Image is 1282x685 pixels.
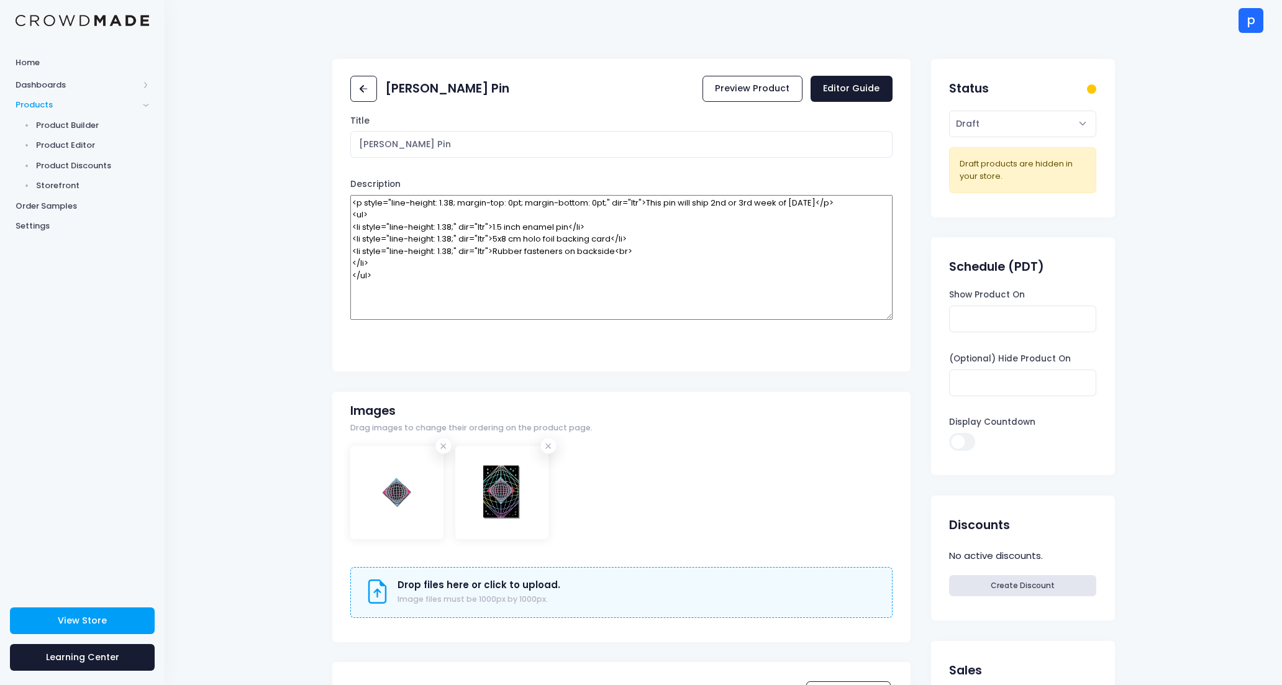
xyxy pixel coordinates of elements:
[949,260,1044,274] h2: Schedule (PDT)
[960,158,1086,182] div: Draft products are hidden in your store.
[16,99,139,111] span: Products
[16,57,149,69] span: Home
[949,518,1010,532] h2: Discounts
[385,81,509,96] h2: [PERSON_NAME] Pin
[949,416,1035,429] label: Display Countdown
[541,438,557,454] span: Remove image
[36,160,150,172] span: Product Discounts
[1239,8,1263,33] div: p
[350,178,401,191] label: Description
[949,81,989,96] h2: Status
[46,651,119,663] span: Learning Center
[350,422,593,434] span: Drag images to change their ordering on the product page.
[16,200,149,212] span: Order Samples
[398,594,548,604] span: Image files must be 1000px by 1000px.
[16,79,139,91] span: Dashboards
[949,575,1096,596] a: Create Discount
[435,438,451,454] span: Remove image
[16,220,149,232] span: Settings
[398,579,560,591] h3: Drop files here or click to upload.
[949,353,1071,365] label: (Optional) Hide Product On
[949,663,982,678] h2: Sales
[10,644,155,671] a: Learning Center
[350,115,370,127] label: Title
[58,614,107,627] span: View Store
[36,119,150,132] span: Product Builder
[949,289,1025,301] label: Show Product On
[10,607,155,634] a: View Store
[350,404,396,418] h2: Images
[811,76,893,102] a: Editor Guide
[36,179,150,192] span: Storefront
[36,139,150,152] span: Product Editor
[16,15,149,27] img: Logo
[350,195,893,320] textarea: <p style="line-height: 1.38; margin-top: 0pt; margin-bottom: 0pt;" dir="ltr">This pin will ship 2...
[702,76,802,102] a: Preview Product
[949,547,1096,565] div: No active discounts.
